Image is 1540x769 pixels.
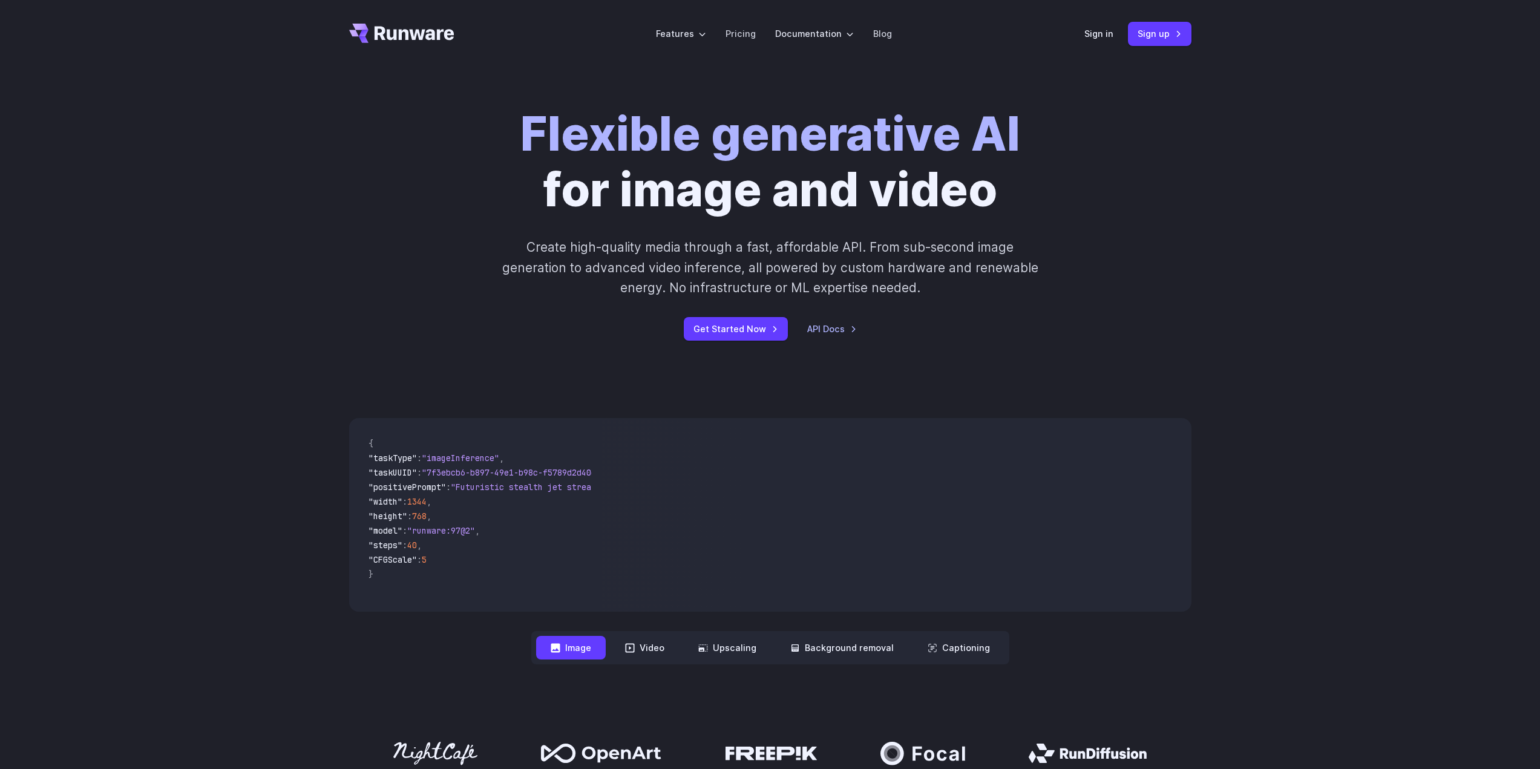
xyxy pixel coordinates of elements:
[369,453,417,463] span: "taskType"
[407,496,427,507] span: 1344
[369,554,417,565] span: "CFGScale"
[407,525,475,536] span: "runware:97@2"
[422,554,427,565] span: 5
[446,482,451,492] span: :
[684,317,788,341] a: Get Started Now
[726,27,756,41] a: Pricing
[611,636,679,659] button: Video
[412,511,427,522] span: 768
[402,496,407,507] span: :
[684,636,771,659] button: Upscaling
[369,467,417,478] span: "taskUUID"
[369,438,373,449] span: {
[369,511,407,522] span: "height"
[776,636,908,659] button: Background removal
[417,540,422,551] span: ,
[369,482,446,492] span: "positivePrompt"
[402,540,407,551] span: :
[427,511,431,522] span: ,
[499,453,504,463] span: ,
[873,27,892,41] a: Blog
[500,237,1040,298] p: Create high-quality media through a fast, affordable API. From sub-second image generation to adv...
[520,106,1020,218] h1: for image and video
[407,511,412,522] span: :
[451,482,891,492] span: "Futuristic stealth jet streaking through a neon-lit cityscape with glowing purple exhaust"
[520,106,1020,162] strong: Flexible generative AI
[775,27,854,41] label: Documentation
[349,24,454,43] a: Go to /
[1084,27,1113,41] a: Sign in
[369,540,402,551] span: "steps"
[407,540,417,551] span: 40
[369,569,373,580] span: }
[417,467,422,478] span: :
[656,27,706,41] label: Features
[369,525,402,536] span: "model"
[913,636,1004,659] button: Captioning
[369,496,402,507] span: "width"
[1128,22,1191,45] a: Sign up
[427,496,431,507] span: ,
[417,554,422,565] span: :
[402,525,407,536] span: :
[422,467,606,478] span: "7f3ebcb6-b897-49e1-b98c-f5789d2d40d7"
[475,525,480,536] span: ,
[807,322,857,336] a: API Docs
[422,453,499,463] span: "imageInference"
[536,636,606,659] button: Image
[417,453,422,463] span: :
